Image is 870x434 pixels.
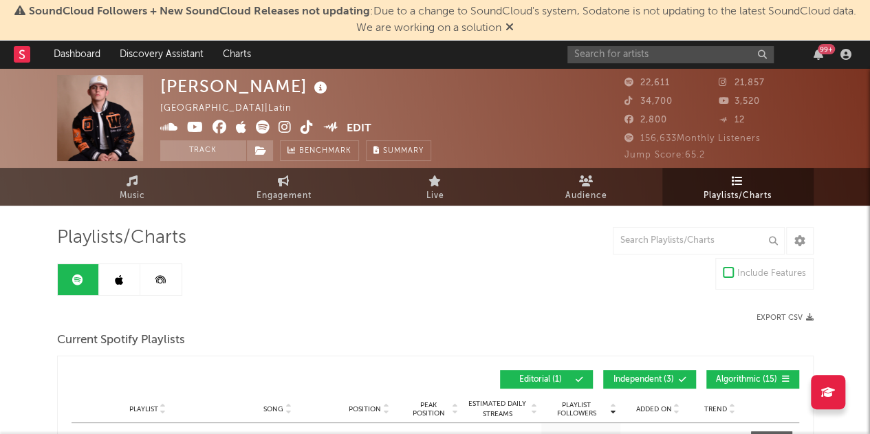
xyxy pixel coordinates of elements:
[624,116,667,124] span: 2,800
[814,49,823,60] button: 99+
[280,140,359,161] a: Benchmark
[603,370,696,389] button: Independent(3)
[719,97,760,106] span: 3,520
[299,143,351,160] span: Benchmark
[349,405,381,413] span: Position
[706,370,799,389] button: Algorithmic(15)
[263,405,283,413] span: Song
[545,401,609,417] span: Playlist Followers
[500,370,593,389] button: Editorial(1)
[347,120,371,138] button: Edit
[29,6,370,17] span: SoundCloud Followers + New SoundCloud Releases not updating
[110,41,213,68] a: Discovery Assistant
[737,265,806,282] div: Include Features
[383,147,424,155] span: Summary
[29,6,856,34] span: : Due to a change to SoundCloud's system, Sodatone is not updating to the latest SoundCloud data....
[426,188,444,204] span: Live
[160,140,246,161] button: Track
[757,314,814,322] button: Export CSV
[719,116,745,124] span: 12
[509,376,572,384] span: Editorial ( 1 )
[624,151,705,160] span: Jump Score: 65.2
[567,46,774,63] input: Search for artists
[360,168,511,206] a: Live
[208,168,360,206] a: Engagement
[704,405,727,413] span: Trend
[565,188,607,204] span: Audience
[624,78,670,87] span: 22,611
[612,376,675,384] span: Independent ( 3 )
[662,168,814,206] a: Playlists/Charts
[366,140,431,161] button: Summary
[57,230,186,246] span: Playlists/Charts
[613,227,785,254] input: Search Playlists/Charts
[120,188,145,204] span: Music
[44,41,110,68] a: Dashboard
[636,405,672,413] span: Added On
[505,23,514,34] span: Dismiss
[715,376,779,384] span: Algorithmic ( 15 )
[624,134,761,143] span: 156,633 Monthly Listeners
[160,100,307,117] div: [GEOGRAPHIC_DATA] | Latin
[818,44,835,54] div: 99 +
[213,41,261,68] a: Charts
[704,188,772,204] span: Playlists/Charts
[57,332,185,349] span: Current Spotify Playlists
[129,405,158,413] span: Playlist
[257,188,312,204] span: Engagement
[624,97,673,106] span: 34,700
[57,168,208,206] a: Music
[511,168,662,206] a: Audience
[407,401,450,417] span: Peak Position
[160,75,331,98] div: [PERSON_NAME]
[466,399,530,420] span: Estimated Daily Streams
[719,78,765,87] span: 21,857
